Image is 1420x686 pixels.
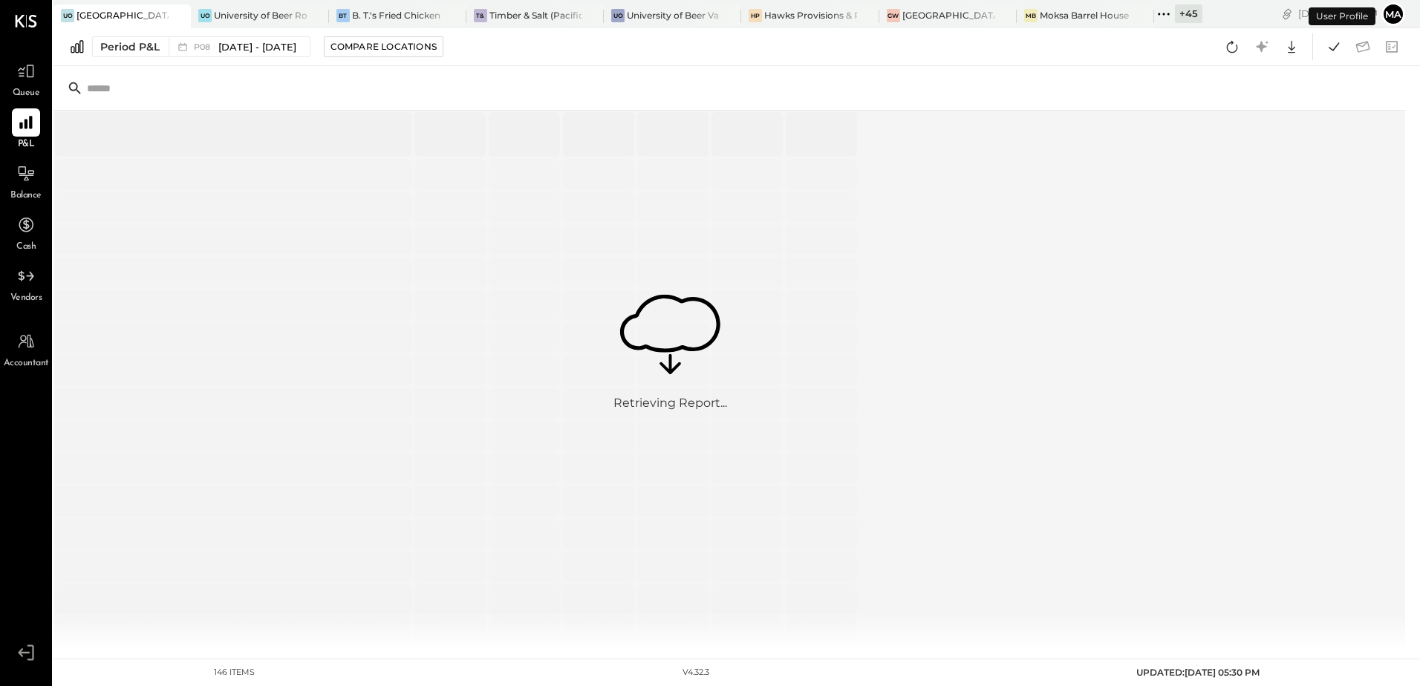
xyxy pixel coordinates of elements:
button: Ma [1381,2,1405,26]
a: Queue [1,57,51,100]
div: BT [336,9,350,22]
div: User Profile [1309,7,1375,25]
span: P&L [18,138,35,151]
div: [GEOGRAPHIC_DATA] [902,9,994,22]
span: P08 [194,43,215,51]
div: T& [474,9,487,22]
div: MB [1024,9,1038,22]
a: Accountant [1,327,51,370]
div: University of Beer Roseville [214,9,306,22]
div: copy link [1280,6,1294,22]
button: Period P&L P08[DATE] - [DATE] [92,36,310,57]
span: Queue [13,87,40,100]
div: Hawks Provisions & Public House [764,9,856,22]
div: Uo [61,9,74,22]
div: Compare Locations [330,40,437,53]
span: UPDATED: [DATE] 05:30 PM [1136,667,1260,678]
div: Retrieving Report... [613,395,727,412]
div: Period P&L [100,39,160,54]
span: Cash [16,241,36,254]
div: v 4.32.3 [683,667,709,679]
div: University of Beer Vacaville [627,9,719,22]
div: [GEOGRAPHIC_DATA] [76,9,169,22]
div: [DATE] [1298,7,1378,21]
div: Moksa Barrel House [1040,9,1129,22]
div: 146 items [214,667,255,679]
button: Compare Locations [324,36,443,57]
span: Accountant [4,357,49,370]
span: Vendors [10,292,42,305]
div: GW [887,9,900,22]
div: Timber & Salt (Pacific Dining CA1 LLC) [489,9,582,22]
span: Balance [10,189,42,203]
a: Cash [1,211,51,254]
span: [DATE] - [DATE] [218,40,296,54]
a: Balance [1,160,51,203]
a: P&L [1,108,51,151]
div: + 45 [1175,4,1202,23]
div: Uo [611,9,625,22]
div: HP [749,9,762,22]
a: Vendors [1,262,51,305]
div: Uo [198,9,212,22]
div: B. T.'s Fried Chicken [352,9,440,22]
